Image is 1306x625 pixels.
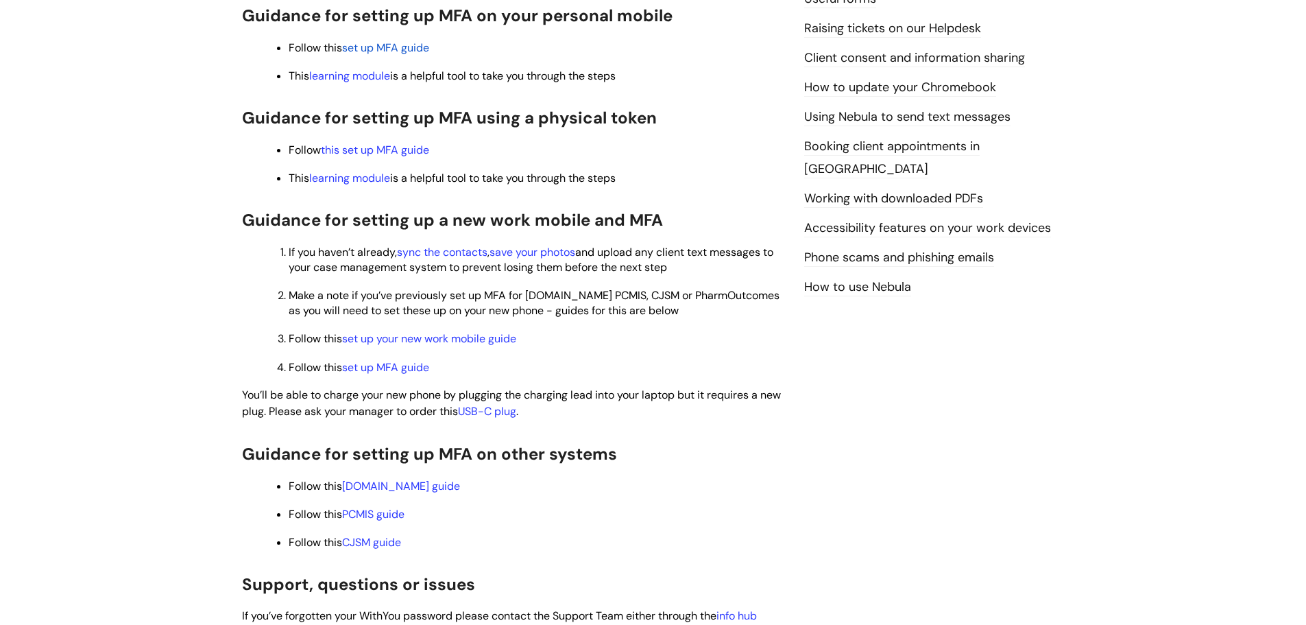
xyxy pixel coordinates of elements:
[289,245,773,274] span: If you haven’t already, , and upload any client text messages to your case management system to p...
[289,331,516,346] span: Follow this
[804,220,1051,237] a: Accessibility features on your work devices
[309,171,390,185] a: learning module
[321,143,429,157] a: this set up MFA guide
[804,20,981,38] a: Raising tickets on our Helpdesk
[242,107,657,128] span: Guidance for setting up MFA using a physical token
[242,443,617,464] span: Guidance for setting up MFA on other systems
[289,69,616,83] span: This is a helpful tool to take you through the steps
[804,279,911,296] a: How to use Nebula
[289,171,616,185] span: This is a helpful tool to take you through the steps
[458,404,516,418] a: USB-C plug
[289,143,429,157] span: Follow
[342,535,401,550] a: CJSM guide
[289,507,404,521] span: Follow this
[342,507,404,521] a: PCMIS guide
[804,249,994,267] a: Phone scams and phishing emails
[242,574,475,595] span: Support, questions or issues
[489,245,575,259] a: save your photos
[289,535,401,550] span: Follow this
[342,40,429,55] a: set up MFA guide
[289,40,342,55] span: Follow this
[342,331,516,346] a: set up your new work mobile guide
[242,209,663,231] span: Guidance for setting up a new work mobile and MFA
[242,5,673,26] span: Guidance for setting up MFA on your personal mobile
[804,138,980,178] a: Booking client appointments in [GEOGRAPHIC_DATA]
[342,360,429,375] a: set up MFA guide
[309,69,390,83] a: learning module
[804,79,996,97] a: How to update your Chromebook
[289,360,429,375] span: Follow this
[289,479,460,493] span: Follow this
[242,388,781,419] span: You’ll be able to charge your new phone by plugging the charging lead into your laptop but it req...
[289,288,779,318] span: Make a note if you’ve previously set up MFA for [DOMAIN_NAME] PCMIS, CJSM or PharmOutcomes as you...
[397,245,487,259] a: sync the contacts
[342,479,460,493] a: [DOMAIN_NAME] guide
[804,49,1025,67] a: Client consent and information sharing
[804,190,983,208] a: Working with downloaded PDFs
[804,108,1011,126] a: Using Nebula to send text messages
